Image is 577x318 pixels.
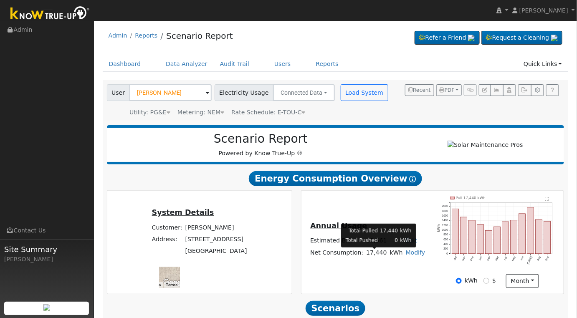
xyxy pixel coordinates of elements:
[345,227,378,235] td: Total Pulled
[380,227,398,235] td: 17,440
[111,132,410,158] div: Powered by Know True-Up ®
[526,256,533,265] text: [DATE]
[545,256,550,262] text: Sep
[436,84,462,96] button: PDF
[306,301,365,316] span: Scenarios
[470,256,475,262] text: Dec
[443,247,448,250] text: 200
[129,84,212,101] input: Select a User
[150,222,184,233] td: Customer:
[490,84,503,96] button: Multi-Series Graph
[518,84,531,96] button: Export Interval Data
[483,278,489,284] input: $
[415,31,480,45] a: Refer a Friend
[448,141,523,149] img: Solar Maintenance Pros
[442,224,448,227] text: 1200
[103,56,147,72] a: Dashboard
[231,109,305,116] span: Alias: HETOUC
[452,209,459,254] rect: onclick=""
[443,243,448,246] text: 400
[520,256,524,261] text: Jun
[115,132,406,146] h2: Scenario Report
[506,274,539,288] button: month
[531,84,544,96] button: Settings
[442,229,448,232] text: 1000
[502,222,509,254] rect: onclick=""
[161,277,189,288] img: Google
[537,256,542,262] text: Aug
[486,256,491,261] text: Feb
[479,84,491,96] button: Edit User
[545,197,549,201] text: 
[309,235,365,247] td: Estimated Bill:
[152,208,214,217] u: System Details
[159,56,214,72] a: Data Analyzer
[519,7,568,14] span: [PERSON_NAME]
[273,84,335,101] button: Connected Data
[527,207,534,254] rect: onclick=""
[214,56,256,72] a: Audit Trail
[345,236,378,245] td: Total Pushed
[477,225,484,254] rect: onclick=""
[519,214,526,254] rect: onclick=""
[184,245,248,257] td: [GEOGRAPHIC_DATA]
[6,5,94,23] img: Know True-Up
[249,171,422,186] span: Energy Consumption Overview
[469,220,476,254] rect: onclick=""
[400,227,412,235] td: kWh
[177,108,224,117] div: Metering: NEM
[309,247,365,259] td: Net Consumption:
[310,222,367,230] u: Annual Usage
[405,84,434,96] button: Recent
[161,277,189,288] a: Open this area in Google Maps (opens a new window)
[341,84,388,101] button: Load System
[129,108,170,117] div: Utility: PG&E
[4,244,89,255] span: Site Summary
[551,35,558,41] img: retrieve
[465,276,478,285] label: kWh
[442,219,448,222] text: 1400
[456,196,486,200] text: Pull 17,440 kWh
[544,221,551,254] rect: onclick=""
[166,283,177,287] a: Terms (opens in new tab)
[109,32,127,39] a: Admin
[447,252,448,255] text: 0
[184,233,248,245] td: [STREET_ADDRESS]
[4,255,89,264] div: [PERSON_NAME]
[135,32,157,39] a: Reports
[481,31,562,45] a: Request a Cleaning
[511,220,517,254] rect: onclick=""
[410,176,416,182] i: Show Help
[456,278,462,284] input: kWh
[107,84,130,101] span: User
[365,247,388,259] td: 17,440
[310,56,345,72] a: Reports
[268,56,297,72] a: Users
[461,256,466,262] text: Nov
[440,87,455,93] span: PDF
[468,35,475,41] img: retrieve
[511,256,517,262] text: May
[492,276,496,285] label: $
[453,256,458,261] text: Oct
[546,84,559,96] a: Help Link
[388,247,404,259] td: kWh
[442,214,448,217] text: 1600
[495,256,499,262] text: Mar
[478,256,483,261] text: Jan
[437,225,440,232] text: kWh
[215,84,273,101] span: Electricity Usage
[461,217,467,254] rect: onclick=""
[494,227,501,254] rect: onclick=""
[406,249,425,256] a: Modify
[536,220,542,254] rect: onclick=""
[43,304,50,311] img: retrieve
[442,205,448,208] text: 2000
[517,56,568,72] a: Quick Links
[504,256,509,261] text: Apr
[380,236,398,245] td: 0
[400,236,412,245] td: kWh
[150,233,184,245] td: Address:
[503,84,516,96] button: Login As
[443,233,448,236] text: 800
